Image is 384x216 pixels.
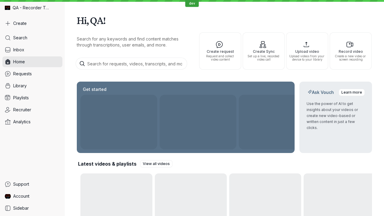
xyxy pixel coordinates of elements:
[82,86,108,92] h2: Get started
[77,12,372,29] h1: Hi, QA!
[245,49,282,53] span: Create Sync
[307,89,335,95] h2: Ask Vouch
[2,44,62,55] a: Inbox
[202,55,238,61] span: Request and collect video content
[13,83,27,89] span: Library
[202,49,238,53] span: Create request
[13,205,29,211] span: Sidebar
[2,2,62,13] div: QA - Recorder Testing
[332,49,369,53] span: Record video
[199,32,241,70] button: Create requestRequest and collect video content
[2,92,62,103] a: Playlists
[2,80,62,91] a: Library
[330,32,372,70] button: Record videoCreate a new video or screen recording
[13,119,31,125] span: Analytics
[339,89,365,96] a: Learn more
[289,49,325,53] span: Upload video
[5,193,11,199] img: QA Dev Recorder avatar
[76,58,187,70] input: Search for requests, videos, transcripts, and more...
[243,32,285,70] button: Create SyncSet up a live, recorded video call
[13,47,24,53] span: Inbox
[307,101,365,131] p: Use the power of AI to get insights about your videos or create new video-based or written conten...
[341,89,362,95] span: Learn more
[13,5,51,11] span: QA - Recorder Testing
[2,56,62,67] a: Home
[13,71,32,77] span: Requests
[2,179,62,190] a: Support
[289,55,325,61] span: Upload videos from your device to your library
[13,35,27,41] span: Search
[143,161,170,167] span: View all videos
[2,18,62,29] button: Create
[2,191,62,202] a: QA Dev Recorder avatarAccount
[140,160,172,167] a: View all videos
[13,107,31,113] span: Recruiter
[332,55,369,61] span: Create a new video or screen recording
[5,5,10,10] img: QA - Recorder Testing avatar
[13,59,25,65] span: Home
[2,116,62,127] a: Analytics
[2,32,62,43] a: Search
[13,20,27,26] span: Create
[77,36,188,48] p: Search for any keywords and find content matches through transcriptions, user emails, and more.
[245,55,282,61] span: Set up a live, recorded video call
[2,203,62,214] a: Sidebar
[2,104,62,115] a: Recruiter
[13,95,29,101] span: Playlists
[13,193,29,199] span: Account
[286,32,328,70] button: Upload videoUpload videos from your device to your library
[2,68,62,79] a: Requests
[78,160,136,167] h2: Latest videos & playlists
[13,181,29,187] span: Support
